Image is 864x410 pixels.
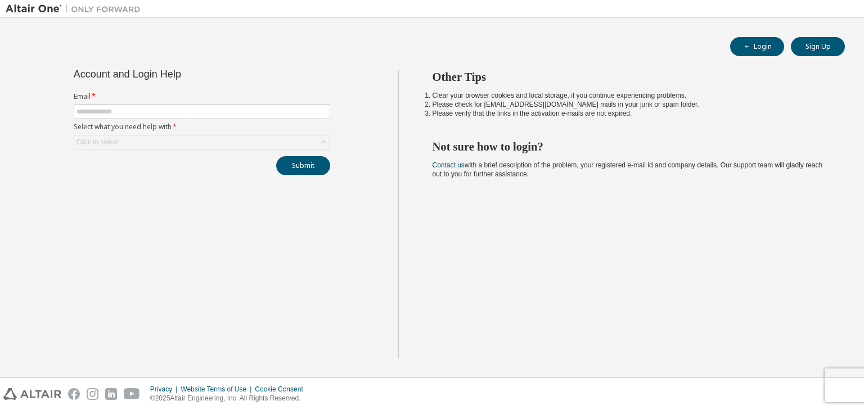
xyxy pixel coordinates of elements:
img: youtube.svg [124,388,140,400]
img: linkedin.svg [105,388,117,400]
img: facebook.svg [68,388,80,400]
div: Privacy [150,385,181,394]
button: Login [730,37,784,56]
a: Contact us [433,161,465,169]
div: Account and Login Help [74,70,279,79]
li: Please check for [EMAIL_ADDRESS][DOMAIN_NAME] mails in your junk or spam folder. [433,100,825,109]
div: Click to select [76,138,118,147]
p: © 2025 Altair Engineering, Inc. All Rights Reserved. [150,394,310,403]
button: Sign Up [791,37,845,56]
span: with a brief description of the problem, your registered e-mail id and company details. Our suppo... [433,161,823,178]
h2: Not sure how to login? [433,139,825,154]
img: altair_logo.svg [3,388,61,400]
h2: Other Tips [433,70,825,84]
img: Altair One [6,3,146,15]
label: Email [74,92,330,101]
div: Cookie Consent [255,385,309,394]
div: Website Terms of Use [181,385,255,394]
li: Clear your browser cookies and local storage, if you continue experiencing problems. [433,91,825,100]
li: Please verify that the links in the activation e-mails are not expired. [433,109,825,118]
div: Click to select [74,135,330,149]
button: Submit [276,156,330,175]
img: instagram.svg [87,388,98,400]
label: Select what you need help with [74,122,330,131]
